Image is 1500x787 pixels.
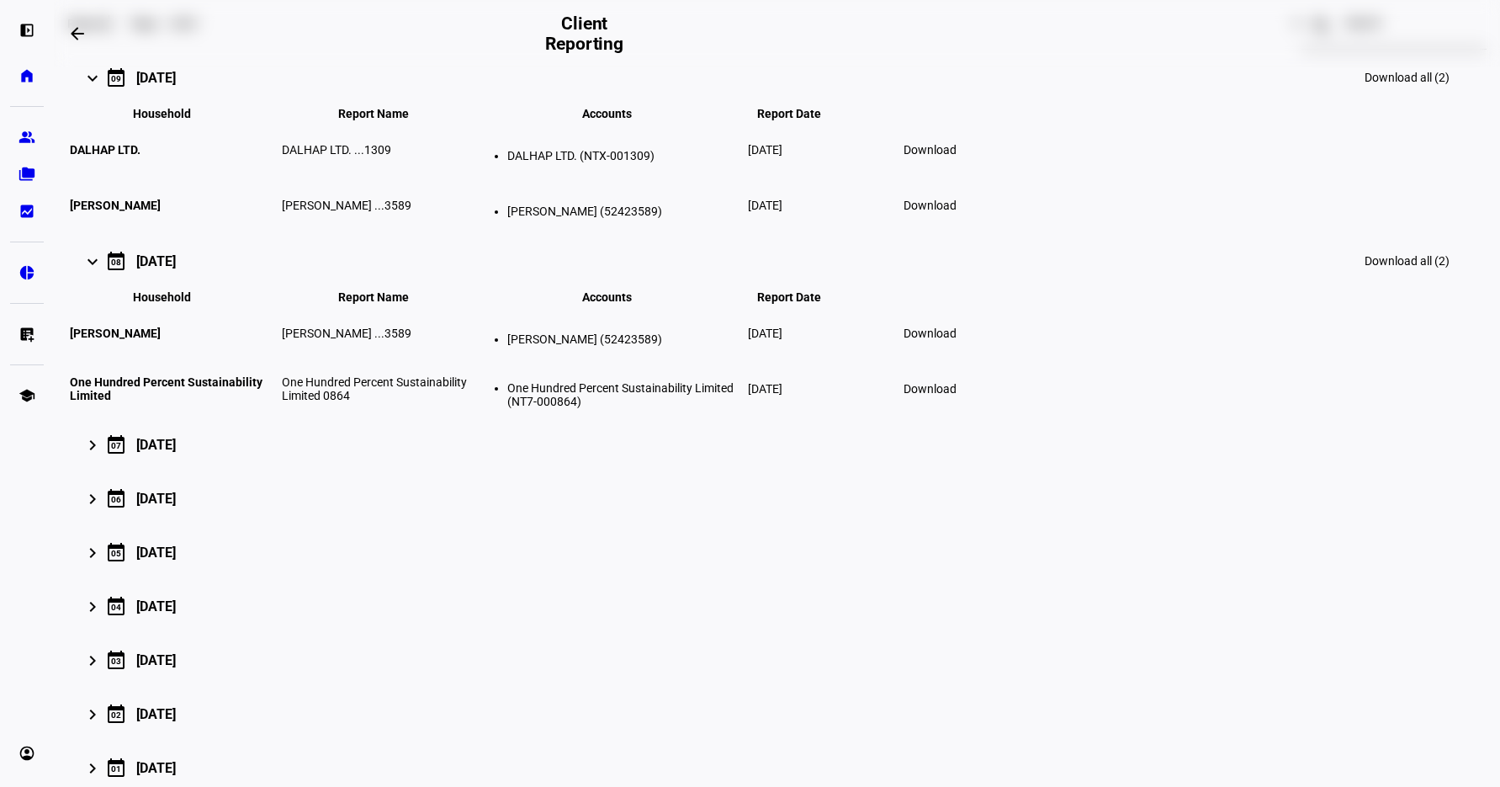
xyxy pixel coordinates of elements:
div: 04 [111,603,121,612]
div: 07 [111,441,121,450]
div: [DATE] [136,437,176,453]
span: DALHAP LTD. ...1309 [282,143,391,157]
li: [PERSON_NAME] (52423589) [507,332,745,346]
a: Download all (2) [1354,57,1460,98]
a: Download [893,189,967,222]
h2: Client Reporting [533,13,635,54]
span: DALHAP LTD. [70,143,140,157]
eth-mat-symbol: home [19,67,35,84]
mat-icon: keyboard_arrow_right [82,68,103,88]
eth-mat-symbol: pie_chart [19,264,35,281]
mat-icon: calendar_today [106,758,126,778]
mat-expansion-panel-header: 03[DATE] [67,633,1487,687]
div: 09 [111,74,121,83]
span: Download [904,143,957,157]
a: bid_landscape [10,194,44,228]
mat-expansion-panel-header: 04[DATE] [67,579,1487,633]
span: Report Date [757,107,846,120]
li: One Hundred Percent Sustainability Limited (NT7-000864) [507,381,745,408]
a: pie_chart [10,256,44,290]
mat-expansion-panel-header: 09[DATE]Download all (2) [67,51,1487,104]
div: [DATE] [136,545,176,561]
a: home [10,59,44,93]
mat-expansion-panel-header: 02[DATE] [67,687,1487,741]
div: [DATE] [136,70,176,86]
span: Household [133,107,216,120]
div: [DATE] [136,253,176,269]
a: Download [893,316,967,350]
div: [DATE] [136,491,176,507]
mat-icon: calendar_today [106,542,126,562]
eth-mat-symbol: account_circle [19,745,35,762]
span: Download [904,199,957,212]
li: [PERSON_NAME] (52423589) [507,205,745,218]
span: Accounts [582,107,657,120]
eth-mat-symbol: folder_copy [19,166,35,183]
div: 02 [111,710,121,720]
a: Download all (2) [1354,241,1460,281]
eth-mat-symbol: bid_landscape [19,203,35,220]
a: Download [893,133,967,167]
div: 06 [111,495,121,504]
eth-mat-symbol: list_alt_add [19,326,35,343]
mat-icon: arrow_backwards [67,24,87,44]
mat-icon: calendar_today [106,596,126,616]
mat-icon: calendar_today [106,67,126,88]
span: One Hundred Percent Sustainability Limited [70,375,262,402]
div: 05 [111,549,121,558]
mat-expansion-panel-header: 06[DATE] [67,471,1487,525]
span: Download all (2) [1365,71,1450,84]
span: [PERSON_NAME] [70,199,161,212]
mat-icon: keyboard_arrow_right [82,489,103,509]
span: One Hundred Percent Sustainability Limited 0864 [282,375,467,402]
eth-mat-symbol: left_panel_open [19,22,35,39]
mat-icon: keyboard_arrow_right [82,435,103,455]
span: [PERSON_NAME] ...3589 [282,199,411,212]
span: Household [133,290,216,304]
span: [PERSON_NAME] [70,327,161,340]
mat-icon: keyboard_arrow_right [82,651,103,671]
eth-mat-symbol: school [19,387,35,404]
div: 03 [111,657,121,666]
a: group [10,120,44,154]
div: [DATE] [136,706,176,722]
mat-icon: keyboard_arrow_right [82,543,103,563]
mat-expansion-panel-header: 05[DATE] [67,525,1487,579]
span: Report Name [338,107,434,120]
mat-icon: keyboard_arrow_right [82,252,103,272]
mat-expansion-panel-header: 07[DATE] [67,417,1487,471]
span: Report Date [757,290,846,304]
span: Download all (2) [1365,254,1450,268]
span: Download [904,327,957,340]
td: [DATE] [747,362,856,416]
mat-expansion-panel-header: 08[DATE]Download all (2) [67,234,1487,288]
mat-icon: calendar_today [106,251,126,271]
li: DALHAP LTD. (NTX-001309) [507,149,745,162]
mat-icon: calendar_today [106,488,126,508]
span: [PERSON_NAME] ...3589 [282,327,411,340]
span: Report Name [338,290,434,304]
div: 08[DATE]Download all (2) [67,288,1487,417]
mat-icon: keyboard_arrow_right [82,758,103,779]
mat-icon: calendar_today [106,704,126,724]
mat-icon: keyboard_arrow_right [82,597,103,617]
div: [DATE] [136,598,176,614]
div: 09[DATE]Download all (2) [67,104,1487,234]
eth-mat-symbol: group [19,129,35,146]
a: Download [893,372,967,406]
td: [DATE] [747,123,856,177]
mat-icon: calendar_today [106,650,126,670]
a: folder_copy [10,157,44,191]
mat-icon: keyboard_arrow_right [82,705,103,725]
div: [DATE] [136,652,176,668]
div: [DATE] [136,760,176,776]
span: Accounts [582,290,657,304]
div: 08 [111,258,121,267]
span: Download [904,382,957,396]
div: 01 [111,764,121,774]
td: [DATE] [747,306,856,360]
mat-icon: calendar_today [106,434,126,455]
td: [DATE] [747,178,856,232]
